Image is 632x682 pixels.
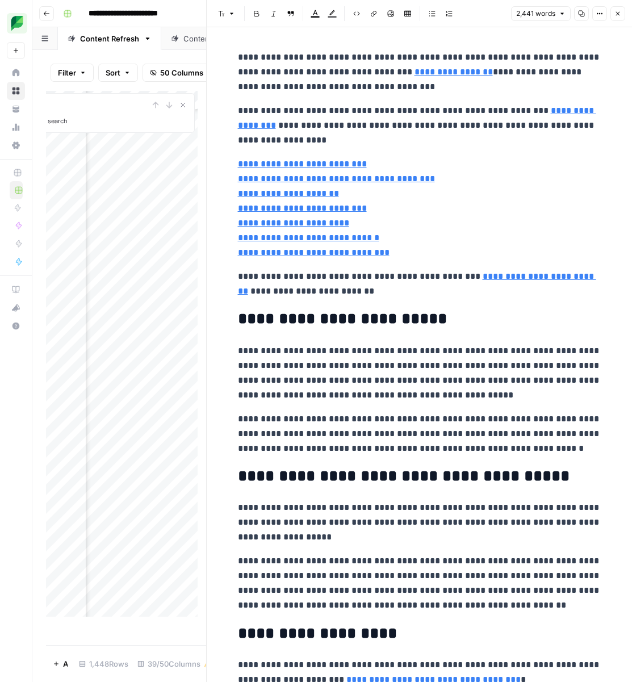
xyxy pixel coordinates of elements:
span: 50 Columns [160,67,203,78]
span: Sort [106,67,120,78]
button: 2,441 words [511,6,571,21]
a: Usage [7,118,25,136]
button: Sort [98,64,138,82]
span: Add Row [63,658,68,670]
div: Content Refresh [80,33,139,44]
div: Content Refresh [183,33,242,44]
label: Type to search [24,117,68,125]
img: SproutSocial Logo [7,13,27,34]
button: 50 Columns [143,64,211,82]
a: Content Refresh [161,27,265,50]
div: What's new? [7,299,24,316]
a: Content Refresh [58,27,161,50]
button: Help + Support [7,317,25,335]
span: Filter [58,67,76,78]
button: What's new? [7,299,25,317]
a: Settings [7,136,25,154]
button: Workspace: SproutSocial [7,9,25,37]
a: Browse [7,82,25,100]
button: Close Search [176,98,190,112]
span: 2,441 words [516,9,555,19]
button: Filter [51,64,94,82]
a: AirOps Academy [7,281,25,299]
a: Your Data [7,100,25,118]
div: 1,448 Rows [74,655,133,673]
button: Add Row [46,655,74,673]
div: 39/50 Columns [133,655,217,673]
a: Home [7,64,25,82]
